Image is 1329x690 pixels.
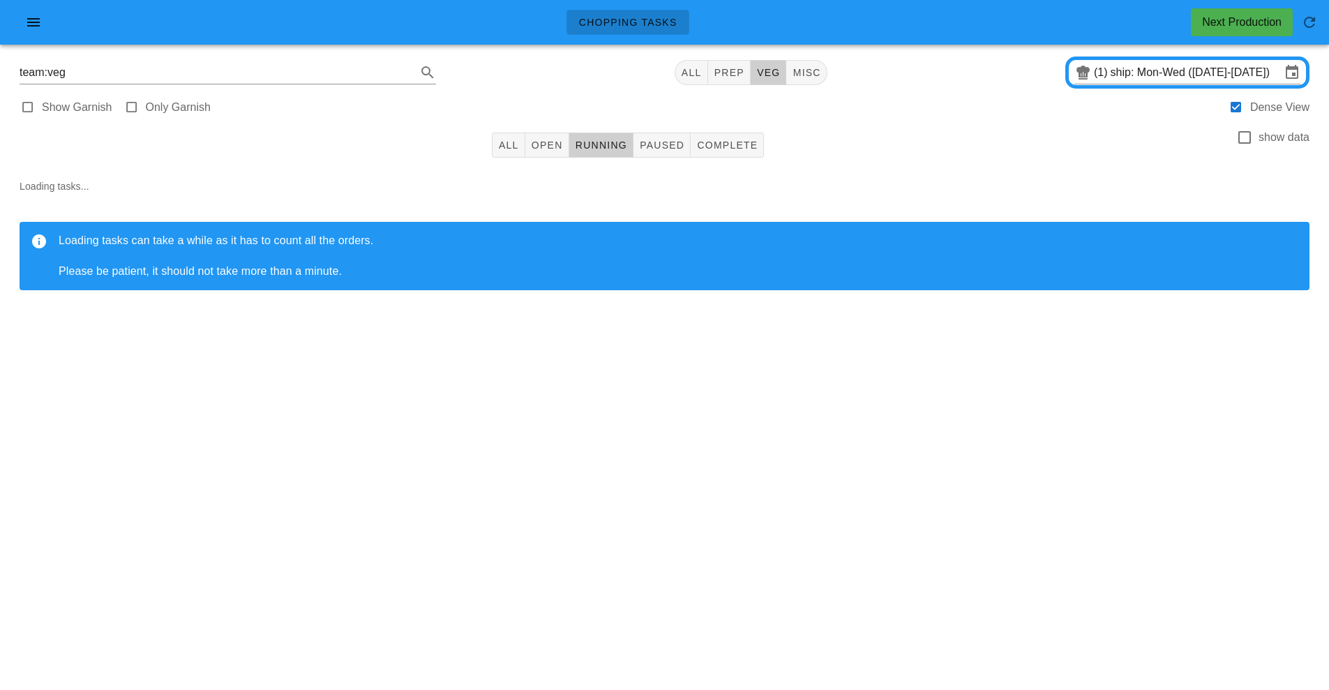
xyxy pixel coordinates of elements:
span: prep [714,67,744,78]
label: Only Garnish [146,100,211,114]
span: misc [792,67,820,78]
label: show data [1259,130,1309,144]
label: Show Garnish [42,100,112,114]
button: All [675,60,708,85]
div: Loading tasks can take a while as it has to count all the orders. Please be patient, it should no... [59,233,1298,279]
span: Running [575,140,627,151]
span: Open [531,140,563,151]
span: All [498,140,519,151]
span: Chopping Tasks [578,17,677,28]
button: Running [569,133,633,158]
button: Open [525,133,569,158]
div: Next Production [1202,14,1282,31]
span: All [681,67,702,78]
button: Paused [633,133,691,158]
button: prep [708,60,751,85]
button: Complete [691,133,764,158]
button: veg [751,60,787,85]
div: Loading tasks... [8,167,1321,313]
label: Dense View [1250,100,1309,114]
span: Complete [696,140,758,151]
span: Paused [639,140,684,151]
button: All [492,133,525,158]
button: misc [786,60,827,85]
a: Chopping Tasks [566,10,689,35]
div: (1) [1094,66,1111,80]
span: veg [756,67,781,78]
